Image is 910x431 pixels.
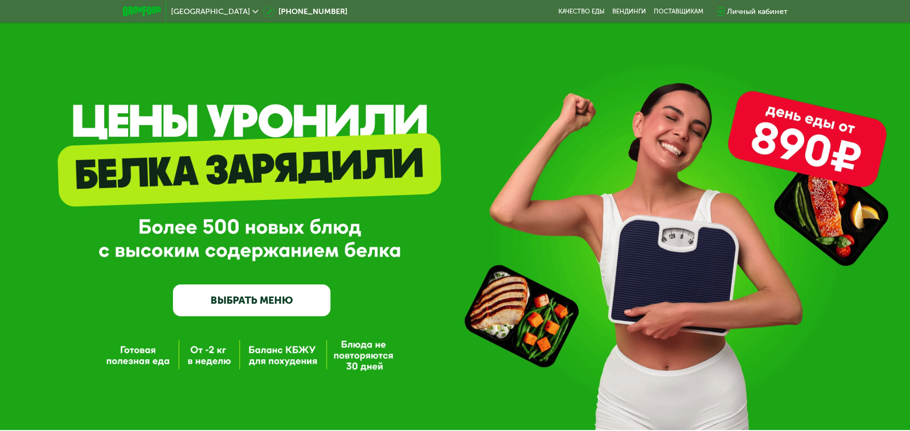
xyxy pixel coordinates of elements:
a: Качество еды [558,8,605,15]
a: ВЫБРАТЬ МЕНЮ [173,284,330,316]
a: Вендинги [612,8,646,15]
a: [PHONE_NUMBER] [263,6,347,17]
span: [GEOGRAPHIC_DATA] [171,8,250,15]
div: Личный кабинет [727,6,788,17]
div: поставщикам [654,8,703,15]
